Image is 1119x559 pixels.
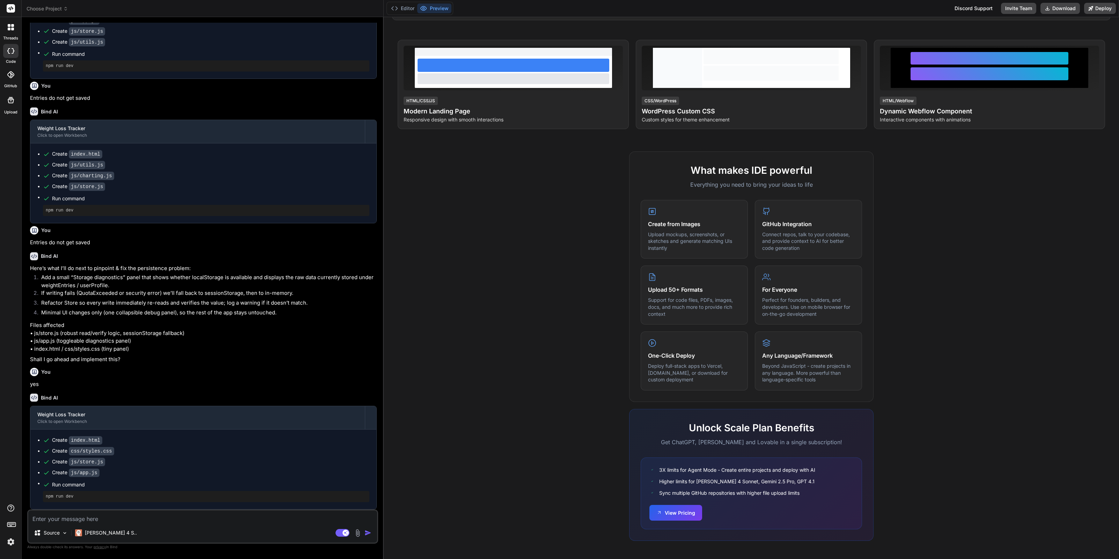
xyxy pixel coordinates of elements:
[3,35,18,41] label: threads
[762,220,855,228] h4: GitHub Integration
[404,116,623,123] p: Responsive design with smooth interactions
[85,529,137,536] p: [PERSON_NAME] 4 S..
[30,264,377,273] p: Here’s what I’ll do next to pinpoint & fix the persistence problem:
[75,529,82,536] img: Claude 4 Sonnet
[648,220,741,228] h4: Create from Images
[52,458,105,465] div: Create
[641,163,862,178] h2: What makes IDE powerful
[27,544,378,550] p: Always double-check its answers. Your in Bind
[641,420,862,435] h2: Unlock Scale Plan Benefits
[30,356,377,364] p: Shall I go ahead and implement this?
[36,274,377,289] li: Add a small “Storage diagnostics” panel that shows whether localStorage is available and displays...
[648,285,741,294] h4: Upload 50+ Formats
[36,309,377,319] li: Minimal UI changes only (one collapsible debug panel), so the rest of the app stays untouched.
[69,38,105,46] code: js/utils.js
[52,51,369,58] span: Run command
[69,458,105,466] code: js/store.js
[52,195,369,202] span: Run command
[648,231,741,252] p: Upload mockups, screenshots, or sketches and generate matching UIs instantly
[46,208,367,213] pre: npm run dev
[52,183,105,190] div: Create
[41,368,51,375] h6: You
[30,94,377,102] p: Entries do not get saved
[659,466,815,474] span: 3X limits for Agent Mode - Create entire projects and deploy with AI
[880,116,1099,123] p: Interactive components with animations
[52,481,369,488] span: Run command
[950,3,997,14] div: Discord Support
[648,363,741,383] p: Deploy full-stack apps to Vercel, [DOMAIN_NAME], or download for custom deployment
[1001,3,1036,14] button: Invite Team
[46,494,367,499] pre: npm run dev
[30,406,365,429] button: Weight Loss TrackerClick to open Workbench
[69,27,105,36] code: js/store.js
[37,133,358,138] div: Click to open Workbench
[52,28,105,35] div: Create
[69,172,114,180] code: js/charting.js
[69,436,102,445] code: index.html
[94,545,106,549] span: privacy
[880,106,1099,116] h4: Dynamic Webflow Component
[659,489,800,497] span: Sync multiple GitHub repositories with higher file upload limits
[30,380,377,388] p: yes
[36,289,377,299] li: If writing fails (QuotaExceeded or security error) we’ll fall back to sessionStorage, then to in-...
[30,120,365,143] button: Weight Loss TrackerClick to open Workbench
[52,172,114,179] div: Create
[37,411,358,418] div: Weight Loss Tracker
[46,63,367,69] pre: npm run dev
[648,297,741,317] p: Support for code files, PDFs, images, docs, and much more to provide rich context
[44,529,60,536] p: Source
[762,351,855,360] h4: Any Language/Framework
[1040,3,1080,14] button: Download
[52,447,114,455] div: Create
[762,285,855,294] h4: For Everyone
[404,97,438,105] div: HTML/CSS/JS
[649,505,702,521] button: View Pricing
[417,3,451,13] button: Preview
[52,161,105,169] div: Create
[4,83,17,89] label: GitHub
[762,231,855,252] p: Connect repos, talk to your codebase, and provide context to AI for better code generation
[37,419,358,424] div: Click to open Workbench
[69,447,114,455] code: css/styles.css
[641,438,862,446] p: Get ChatGPT, [PERSON_NAME] and Lovable in a single subscription!
[41,253,58,260] h6: Bind AI
[69,161,105,169] code: js/utils.js
[6,59,16,65] label: code
[52,150,102,158] div: Create
[642,97,679,105] div: CSS/WordPress
[36,299,377,309] li: Refactor Store so every write immediately re-reads and verifies the value; log a warning if it do...
[762,297,855,317] p: Perfect for founders, builders, and developers. Use on mobile browser for on-the-go development
[5,536,17,548] img: settings
[30,239,377,247] p: Entries do not get saved
[648,351,741,360] h4: One-Click Deploy
[41,108,58,115] h6: Bind AI
[69,150,102,158] code: index.html
[69,469,100,477] code: js/app.js
[41,394,58,401] h6: Bind AI
[52,38,105,46] div: Create
[642,116,861,123] p: Custom styles for theme enhancement
[365,529,371,536] img: icon
[52,17,100,24] div: Create
[880,97,916,105] div: HTML/Webflow
[388,3,417,13] button: Editor
[62,530,68,536] img: Pick Models
[52,437,102,444] div: Create
[762,363,855,383] p: Beyond JavaScript - create projects in any language. More powerful than language-specific tools
[404,106,623,116] h4: Modern Landing Page
[30,321,377,353] p: Files affected • js/store.js (robust read/verify logic, sessionStorage fallback) • js/app.js (tog...
[41,227,51,234] h6: You
[1084,3,1116,14] button: Deploy
[354,529,362,537] img: attachment
[4,109,17,115] label: Upload
[642,106,861,116] h4: WordPress Custom CSS
[52,469,100,476] div: Create
[41,82,51,89] h6: You
[659,478,815,485] span: Higher limits for [PERSON_NAME] 4 Sonnet, Gemini 2.5 Pro, GPT 4.1
[69,182,105,191] code: js/store.js
[37,125,358,132] div: Weight Loss Tracker
[27,5,68,12] span: Choose Project
[641,180,862,189] p: Everything you need to bring your ideas to life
